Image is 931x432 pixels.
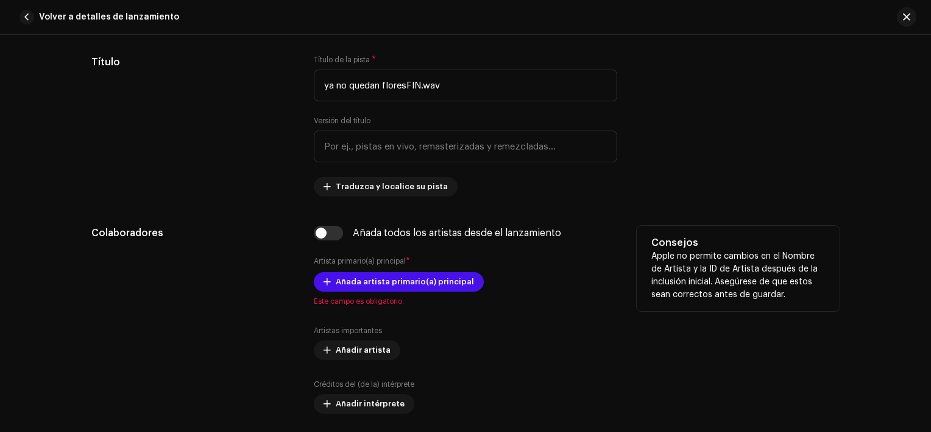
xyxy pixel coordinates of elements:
span: Traduzca y localice su pista [336,175,448,199]
span: Añada artista primario(a) principal [336,270,474,294]
label: Título de la pista [314,55,376,65]
span: Este campo es obligatorio. [314,297,617,306]
h5: Colaboradores [91,226,294,240]
small: Artista primario(a) principal [314,257,406,265]
span: Añadir artista [336,338,391,362]
button: Traduzca y localice su pista [314,177,458,196]
input: Ingrese el nombre de la pista [314,70,617,101]
button: Añadir intérprete [314,394,414,414]
button: Añadir artista [314,340,400,360]
label: Versión del título [314,116,370,126]
h5: Consejos [651,236,825,250]
h5: Título [91,55,294,70]
button: Añada artista primario(a) principal [314,272,484,292]
label: Créditos del (de la) intérprete [314,380,414,389]
label: Artistas importantes [314,326,382,336]
p: Apple no permite cambios en el Nombre de Artista y la ID de Artista después de la inclusión inici... [651,250,825,301]
input: Por ej., pistas en vivo, remasterizadas y remezcladas... [314,131,617,162]
div: Añada todos los artistas desde el lanzamiento [353,228,561,238]
span: Añadir intérprete [336,392,405,416]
